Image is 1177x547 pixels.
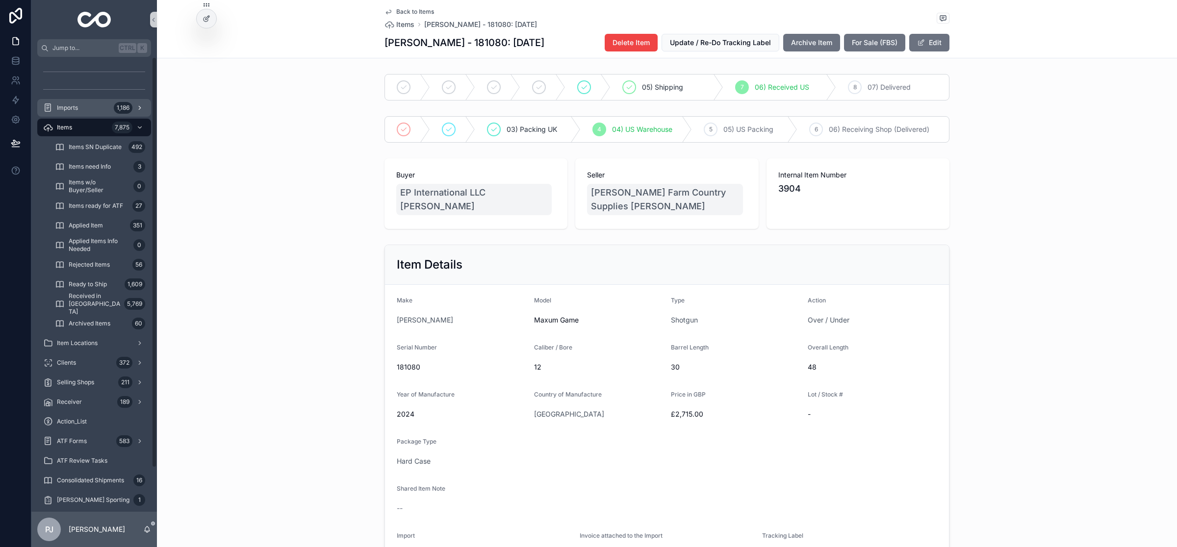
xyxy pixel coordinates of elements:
[778,170,938,180] span: Internal Item Number
[534,409,604,419] span: [GEOGRAPHIC_DATA]
[57,457,107,465] span: ATF Review Tasks
[709,125,713,133] span: 5
[57,124,72,131] span: Items
[118,376,132,388] div: 211
[396,184,552,215] a: EP International LLC [PERSON_NAME]
[396,20,414,29] span: Items
[671,315,698,325] a: Shotgun
[69,320,110,327] span: Archived Items
[116,357,132,369] div: 372
[909,34,949,51] button: Edit
[597,125,601,133] span: 4
[69,163,111,171] span: Items need Info
[133,474,145,486] div: 16
[400,186,548,213] span: EP International LLC [PERSON_NAME]
[808,362,937,372] span: 48
[808,344,848,351] span: Overall Length
[534,297,551,304] span: Model
[57,398,82,406] span: Receiver
[397,257,462,273] h2: Item Details
[762,532,803,539] span: Tracking Label
[112,122,132,133] div: 7,875
[587,184,742,215] a: [PERSON_NAME] Farm Country Supplies [PERSON_NAME]
[31,57,157,512] div: scrollable content
[37,393,151,411] a: Receiver189
[37,119,151,136] a: Items7,875
[396,8,434,16] span: Back to Items
[57,359,76,367] span: Clients
[57,339,98,347] span: Item Locations
[384,36,544,50] h1: [PERSON_NAME] - 181080: [DATE]
[384,8,434,16] a: Back to Items
[534,362,664,372] span: 12
[397,438,436,445] span: Package Type
[396,170,556,180] span: Buyer
[37,491,151,509] a: [PERSON_NAME] Sporting1
[133,239,145,251] div: 0
[37,472,151,489] a: Consolidated Shipments16
[791,38,832,48] span: Archive Item
[69,202,123,210] span: Items ready for ATF
[132,200,145,212] div: 27
[114,102,132,114] div: 1,186
[116,435,132,447] div: 583
[397,532,415,539] span: Import
[397,344,437,351] span: Serial Number
[852,38,897,48] span: For Sale (FBS)
[77,12,111,27] img: App logo
[613,38,650,48] span: Delete Item
[37,334,151,352] a: Item Locations
[37,452,151,470] a: ATF Review Tasks
[49,177,151,195] a: Items w/o Buyer/Seller0
[37,373,151,391] a: Selling Shops211
[397,362,526,372] span: 181080
[117,396,132,408] div: 189
[868,82,911,92] span: 07) Delivered
[397,315,453,325] a: [PERSON_NAME]
[49,315,151,332] a: Archived Items60
[49,217,151,234] a: Applied Item351
[829,124,929,134] span: 06) Receiving Shop (Delivered)
[591,186,739,213] span: [PERSON_NAME] Farm Country Supplies [PERSON_NAME]
[808,391,843,398] span: Lot / Stock #
[853,83,857,91] span: 8
[49,236,151,254] a: Applied Items Info Needed0
[844,34,905,51] button: For Sale (FBS)
[133,494,145,506] div: 1
[57,104,78,112] span: Imports
[605,34,658,51] button: Delete Item
[671,409,800,419] span: £2,715.00
[130,220,145,231] div: 351
[534,391,602,398] span: Country of Manufacture
[132,318,145,329] div: 60
[69,261,110,269] span: Rejected Items
[37,354,151,372] a: Clients372
[128,141,145,153] div: 492
[808,315,849,325] a: Over / Under
[119,43,136,53] span: Ctrl
[670,38,771,48] span: Update / Re-Do Tracking Label
[534,344,572,351] span: Caliber / Bore
[37,39,151,57] button: Jump to...CtrlK
[397,297,412,304] span: Make
[397,503,403,513] span: --
[755,82,809,92] span: 06) Received US
[642,82,683,92] span: 05) Shipping
[45,523,53,535] span: PJ
[69,222,103,229] span: Applied Item
[384,20,414,29] a: Items
[49,295,151,313] a: Received in [GEOGRAPHIC_DATA]5,769
[534,315,664,325] span: Maxum Game
[57,476,124,484] span: Consolidated Shipments
[671,362,800,372] span: 30
[808,297,826,304] span: Action
[133,180,145,192] div: 0
[424,20,537,29] a: [PERSON_NAME] - 181080: [DATE]
[397,456,431,466] a: Hard Case
[49,158,151,175] a: Items need Info3
[125,278,145,290] div: 1,609
[808,409,937,419] span: -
